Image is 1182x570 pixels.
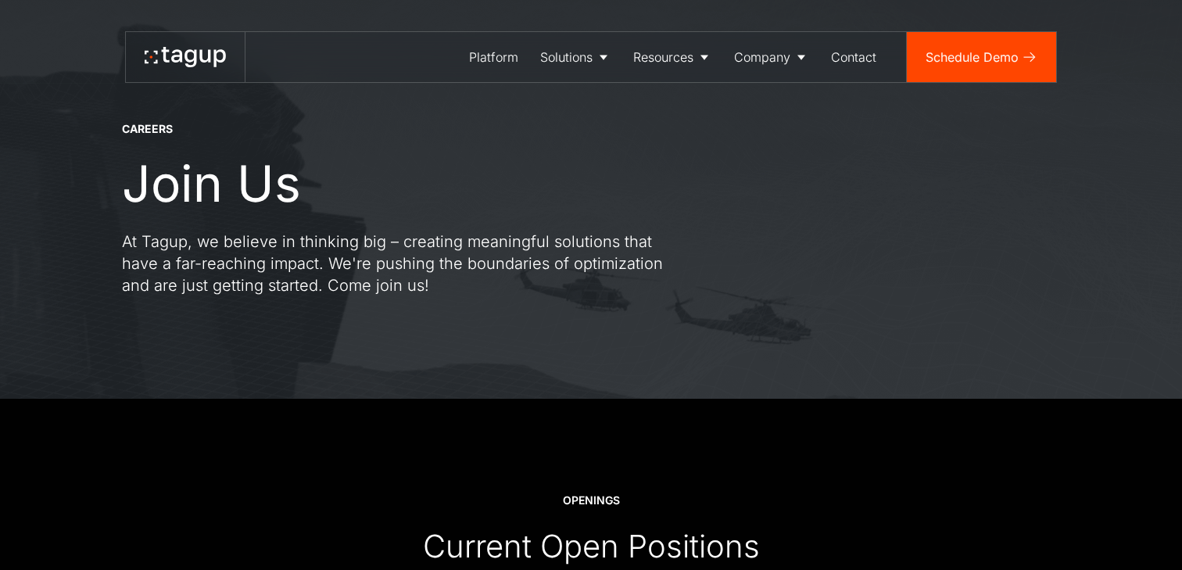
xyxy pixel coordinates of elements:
a: Company [723,32,820,82]
div: Schedule Demo [926,48,1019,66]
a: Platform [458,32,529,82]
div: Contact [831,48,876,66]
p: At Tagup, we believe in thinking big – creating meaningful solutions that have a far-reaching imp... [122,231,685,296]
div: Current Open Positions [423,527,760,566]
div: Company [734,48,790,66]
div: CAREERS [122,121,173,137]
div: Resources [633,48,693,66]
a: Solutions [529,32,622,82]
a: Schedule Demo [907,32,1056,82]
div: Solutions [540,48,593,66]
div: Platform [469,48,518,66]
a: Contact [820,32,887,82]
h1: Join Us [122,156,301,212]
a: Resources [622,32,723,82]
div: OPENINGS [563,493,620,508]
